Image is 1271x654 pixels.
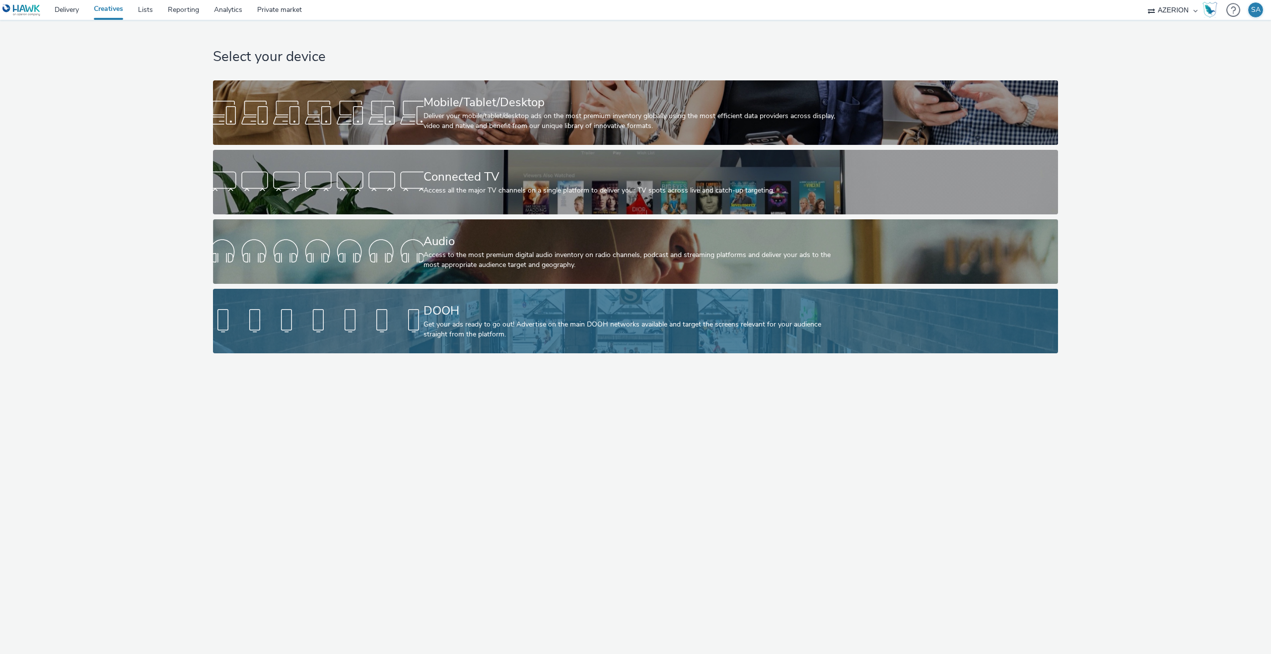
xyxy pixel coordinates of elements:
[424,250,844,270] div: Access to the most premium digital audio inventory on radio channels, podcast and streaming platf...
[2,4,41,16] img: undefined Logo
[424,302,844,320] div: DOOH
[1202,2,1217,18] img: Hawk Academy
[213,150,1058,214] a: Connected TVAccess all the major TV channels on a single platform to deliver your TV spots across...
[1251,2,1261,17] div: SA
[424,186,844,196] div: Access all the major TV channels on a single platform to deliver your TV spots across live and ca...
[424,111,844,131] div: Deliver your mobile/tablet/desktop ads on the most premium inventory globally using the most effi...
[424,320,844,340] div: Get your ads ready to go out! Advertise on the main DOOH networks available and target the screen...
[1202,2,1221,18] a: Hawk Academy
[213,80,1058,145] a: Mobile/Tablet/DesktopDeliver your mobile/tablet/desktop ads on the most premium inventory globall...
[424,168,844,186] div: Connected TV
[213,219,1058,284] a: AudioAccess to the most premium digital audio inventory on radio channels, podcast and streaming ...
[424,94,844,111] div: Mobile/Tablet/Desktop
[213,48,1058,66] h1: Select your device
[213,289,1058,353] a: DOOHGet your ads ready to go out! Advertise on the main DOOH networks available and target the sc...
[424,233,844,250] div: Audio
